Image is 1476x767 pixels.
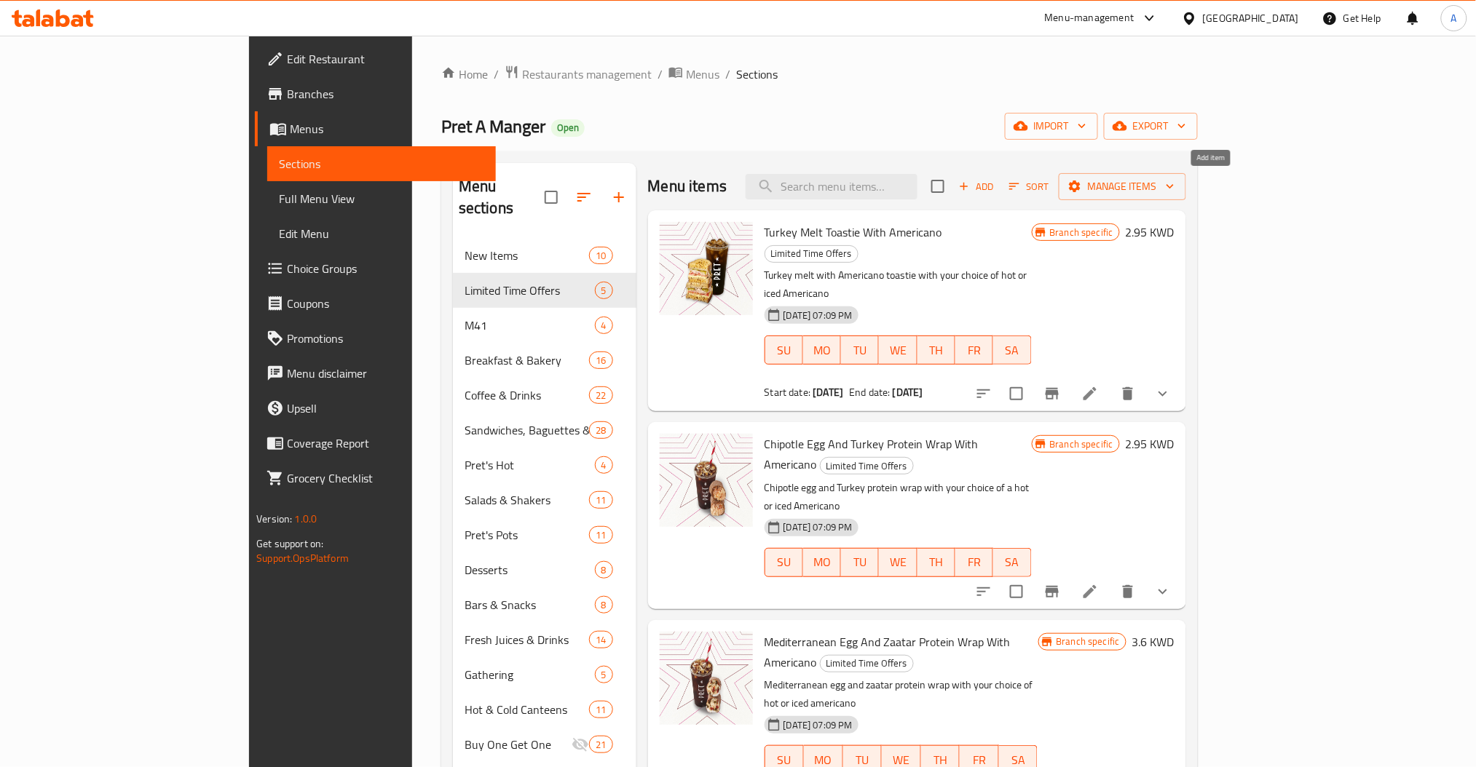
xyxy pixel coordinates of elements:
[1001,576,1032,607] span: Select to update
[1035,376,1070,411] button: Branch-specific-item
[505,65,652,84] a: Restaurants management
[590,493,612,507] span: 11
[1116,117,1186,135] span: export
[596,668,612,682] span: 5
[885,340,911,361] span: WE
[465,596,595,613] span: Bars & Snacks
[601,180,636,215] button: Add section
[595,596,613,613] div: items
[778,309,859,322] span: [DATE] 07:09 PM
[993,335,1031,365] button: SA
[255,426,496,461] a: Coverage Report
[255,391,496,426] a: Upsell
[255,111,496,146] a: Menus
[847,552,873,573] span: TU
[590,249,612,263] span: 10
[465,631,589,648] span: Fresh Juices & Drinks
[267,146,496,181] a: Sections
[453,622,636,657] div: Fresh Juices & Drinks14
[256,509,292,528] span: Version:
[1451,10,1457,26] span: A
[255,286,496,321] a: Coupons
[465,282,595,299] span: Limited Time Offers
[572,736,589,753] svg: Inactive section
[765,266,1032,303] p: Turkey melt with Americano toastie with your choice of hot or iced Americano
[821,655,913,672] span: Limited Time Offers
[966,574,1001,609] button: sort-choices
[595,666,613,683] div: items
[648,175,727,197] h2: Menu items
[255,356,496,391] a: Menu disclaimer
[589,386,612,404] div: items
[1104,113,1198,140] button: export
[459,175,545,219] h2: Menu sections
[1110,574,1145,609] button: delete
[841,548,879,577] button: TU
[957,178,996,195] span: Add
[999,552,1025,573] span: SA
[765,221,942,243] span: Turkey Melt Toastie With Americano
[287,260,484,277] span: Choice Groups
[279,190,484,207] span: Full Menu View
[1051,635,1126,648] span: Branch specific
[765,245,859,263] div: Limited Time Offers
[465,736,572,753] span: Buy One Get One
[917,548,955,577] button: TH
[590,389,612,402] span: 22
[589,526,612,544] div: items
[590,703,612,717] span: 11
[961,340,987,361] span: FR
[1145,574,1180,609] button: show more
[287,434,484,452] span: Coverage Report
[465,247,589,264] span: New Items
[465,561,595,579] div: Desserts
[993,548,1031,577] button: SA
[725,65,730,83] li: /
[465,701,589,718] span: Hot & Cold Canteens
[893,383,923,402] b: [DATE]
[809,340,835,361] span: MO
[1132,632,1175,652] h6: 3.6 KWD
[746,174,917,199] input: search
[961,552,987,573] span: FR
[765,479,1032,515] p: Chipotle egg and Turkey protein wrap with your choice of a hot or iced Americano
[803,548,841,577] button: MO
[1001,378,1032,409] span: Select to update
[536,182,567,212] span: Select all sections
[1203,10,1299,26] div: [GEOGRAPHIC_DATA]
[589,736,612,753] div: items
[955,335,993,365] button: FR
[879,335,917,365] button: WE
[1145,376,1180,411] button: show more
[255,251,496,286] a: Choice Groups
[465,666,595,683] div: Gathering
[287,469,484,487] span: Grocery Checklist
[778,520,859,534] span: [DATE] 07:09 PM
[589,247,612,264] div: items
[589,421,612,439] div: items
[658,65,663,83] li: /
[596,598,612,612] span: 8
[287,295,484,312] span: Coupons
[596,563,612,577] span: 8
[267,181,496,216] a: Full Menu View
[923,340,950,361] span: TH
[590,528,612,542] span: 11
[1000,175,1059,198] span: Sort items
[465,526,589,544] div: Pret's Pots
[590,354,612,367] span: 16
[465,351,589,369] span: Breakfast & Bakery
[1045,9,1134,27] div: Menu-management
[255,76,496,111] a: Branches
[841,335,879,365] button: TU
[999,340,1025,361] span: SA
[955,548,993,577] button: FR
[849,383,890,402] span: End date:
[465,491,589,509] span: Salads & Shakers
[287,365,484,382] span: Menu disclaimer
[686,65,719,83] span: Menus
[522,65,652,83] span: Restaurants management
